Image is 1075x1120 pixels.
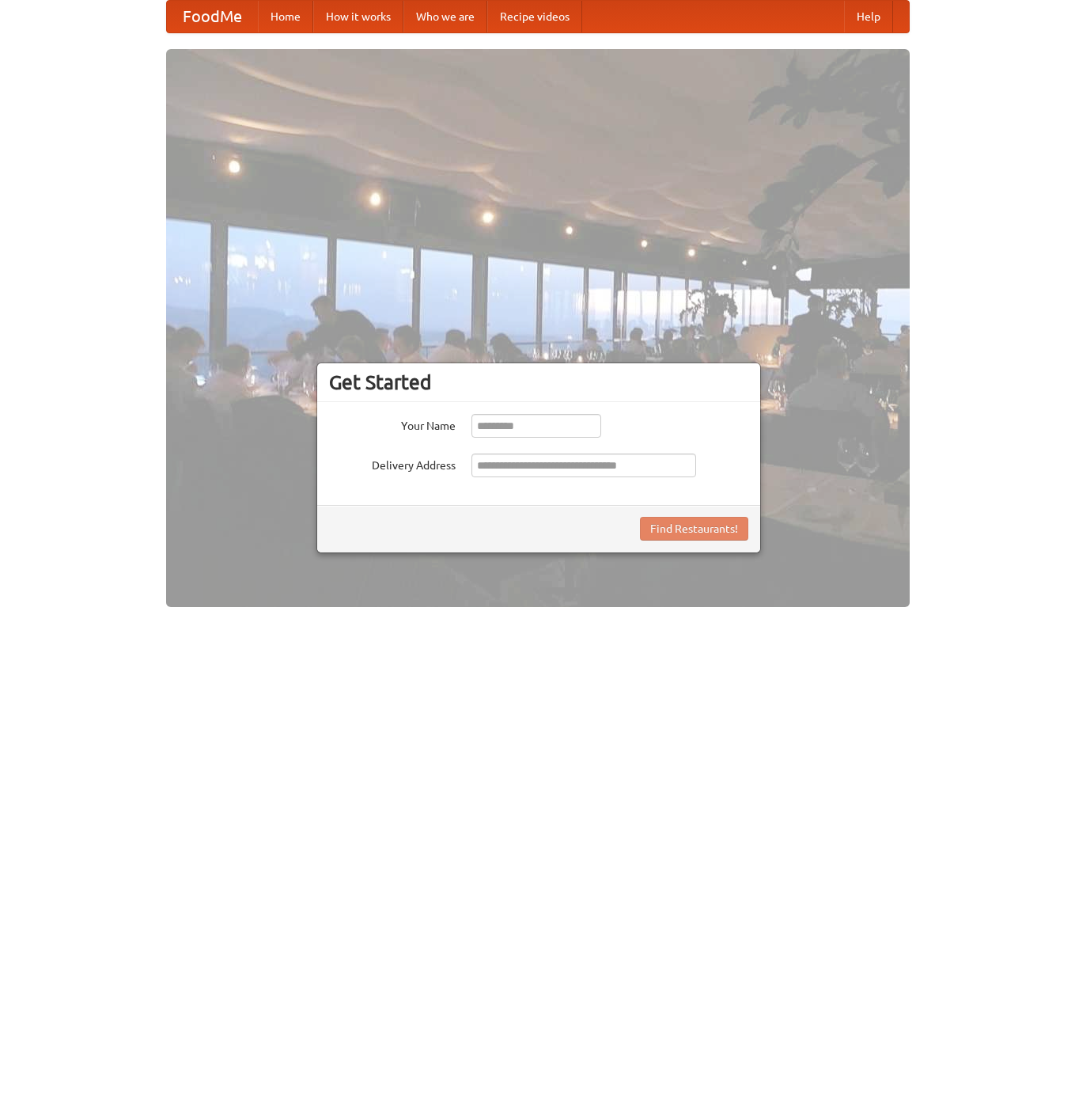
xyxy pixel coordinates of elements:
[313,1,403,32] a: How it works
[258,1,313,32] a: Home
[329,454,456,473] label: Delivery Address
[329,370,748,394] h3: Get Started
[844,1,893,32] a: Help
[487,1,582,32] a: Recipe videos
[329,414,456,434] label: Your Name
[403,1,487,32] a: Who we are
[640,517,748,541] button: Find Restaurants!
[167,1,258,32] a: FoodMe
